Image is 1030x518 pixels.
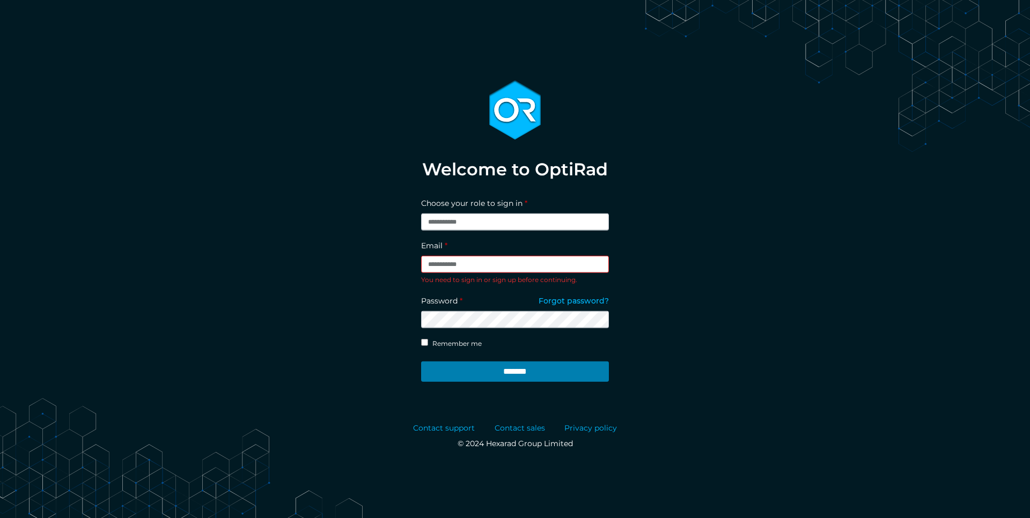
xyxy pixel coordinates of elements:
label: Remember me [432,339,482,349]
p: © 2024 Hexarad Group Limited [413,438,617,449]
label: Email [421,240,447,251]
a: Forgot password? [539,295,609,311]
label: Choose your role to sign in [421,198,527,209]
img: optirad_logo-13d80ebaeef41a0bd4daa28750046bb8215ff99b425e875e5b69abade74ad868.svg [489,80,541,140]
span: You need to sign in or sign up before continuing. [421,276,577,284]
label: Password [421,295,462,307]
a: Privacy policy [564,423,617,434]
a: Contact support [413,423,475,434]
a: Contact sales [495,423,545,434]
